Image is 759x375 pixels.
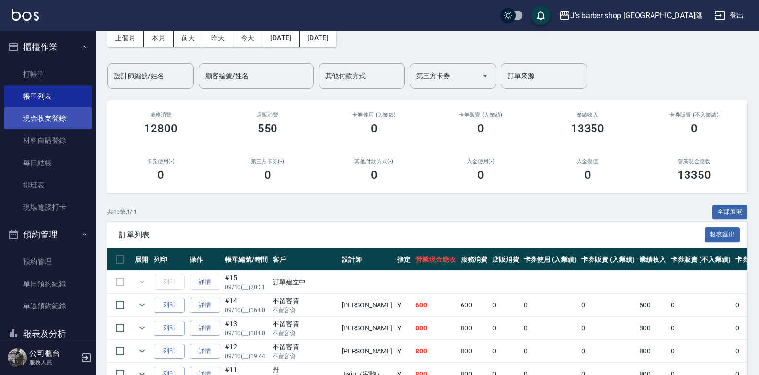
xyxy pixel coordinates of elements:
a: 帳單列表 [4,85,92,107]
td: 0 [522,340,580,363]
div: 不留客資 [273,342,337,352]
h3: 0 [157,168,164,182]
th: 操作 [187,248,223,271]
div: J’s barber shop [GEOGRAPHIC_DATA]隆 [570,10,703,22]
th: 卡券販賣 (入業績) [579,248,637,271]
a: 每日結帳 [4,152,92,174]
p: 09/10 (三) 18:00 [225,329,268,338]
td: 800 [637,340,669,363]
a: 排班表 [4,174,92,196]
button: 列印 [154,321,185,336]
td: 600 [458,294,490,316]
button: 預約管理 [4,222,92,247]
td: 0 [490,317,522,340]
h2: 第三方卡券(-) [225,158,309,164]
p: 09/10 (三) 16:00 [225,306,268,315]
td: 800 [458,340,490,363]
button: expand row [135,344,149,358]
td: #14 [223,294,270,316]
th: 業績收入 [637,248,669,271]
h3: 0 [371,168,378,182]
p: 09/10 (三) 19:44 [225,352,268,361]
button: 上個月 [107,29,144,47]
p: 共 15 筆, 1 / 1 [107,208,137,216]
td: 0 [579,317,637,340]
button: 本月 [144,29,174,47]
img: Logo [12,9,39,21]
td: [PERSON_NAME] [339,340,395,363]
button: save [531,6,550,25]
h2: 營業現金應收 [652,158,736,164]
a: 詳情 [190,298,220,313]
button: expand row [135,298,149,312]
h3: 550 [258,122,278,135]
h3: 0 [691,122,698,135]
td: [PERSON_NAME] [339,317,395,340]
td: 0 [522,317,580,340]
button: J’s barber shop [GEOGRAPHIC_DATA]隆 [555,6,707,25]
a: 預約管理 [4,251,92,273]
h2: 卡券販賣 (入業績) [439,112,522,118]
th: 帳單編號/時間 [223,248,270,271]
td: 800 [413,340,458,363]
h3: 0 [371,122,378,135]
img: Person [8,348,27,367]
button: [DATE] [300,29,336,47]
td: Y [395,317,413,340]
th: 設計師 [339,248,395,271]
a: 現金收支登錄 [4,107,92,129]
h2: 入金儲值 [546,158,629,164]
span: 訂單列表 [119,230,705,240]
h5: 公司櫃台 [29,349,78,358]
a: 詳情 [190,344,220,359]
button: Open [477,68,493,83]
h3: 13350 [677,168,711,182]
h3: 0 [477,122,484,135]
button: expand row [135,321,149,335]
th: 指定 [395,248,413,271]
button: 登出 [711,7,747,24]
td: 600 [413,294,458,316]
td: 600 [637,294,669,316]
th: 客戶 [270,248,339,271]
h2: 業績收入 [546,112,629,118]
div: 不留客資 [273,296,337,306]
td: #12 [223,340,270,363]
a: 打帳單 [4,63,92,85]
button: 列印 [154,344,185,359]
p: 不留客資 [273,352,337,361]
th: 列印 [152,248,187,271]
h2: 店販消費 [225,112,309,118]
h2: 卡券使用 (入業績) [332,112,416,118]
h3: 0 [477,168,484,182]
td: 0 [579,340,637,363]
h2: 卡券使用(-) [119,158,202,164]
button: [DATE] [262,29,299,47]
button: 報表及分析 [4,321,92,346]
h3: 13350 [571,122,605,135]
p: 不留客資 [273,306,337,315]
td: 0 [522,294,580,316]
h3: 12800 [144,122,178,135]
td: Y [395,340,413,363]
a: 詳情 [190,321,220,336]
h2: 卡券販賣 (不入業績) [652,112,736,118]
a: 現場電腦打卡 [4,196,92,218]
th: 卡券使用 (入業績) [522,248,580,271]
th: 卡券販賣 (不入業績) [668,248,733,271]
button: 全部展開 [712,205,748,220]
div: 丹 [273,365,337,375]
div: 不留客資 [273,319,337,329]
button: 櫃檯作業 [4,35,92,59]
button: 列印 [154,298,185,313]
td: 0 [490,294,522,316]
td: Y [395,294,413,316]
td: 0 [490,340,522,363]
td: 0 [668,294,733,316]
td: 800 [413,317,458,340]
td: 0 [668,317,733,340]
a: 材料自購登錄 [4,129,92,152]
h2: 其他付款方式(-) [332,158,416,164]
p: 09/10 (三) 20:31 [225,283,268,292]
td: 0 [668,340,733,363]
